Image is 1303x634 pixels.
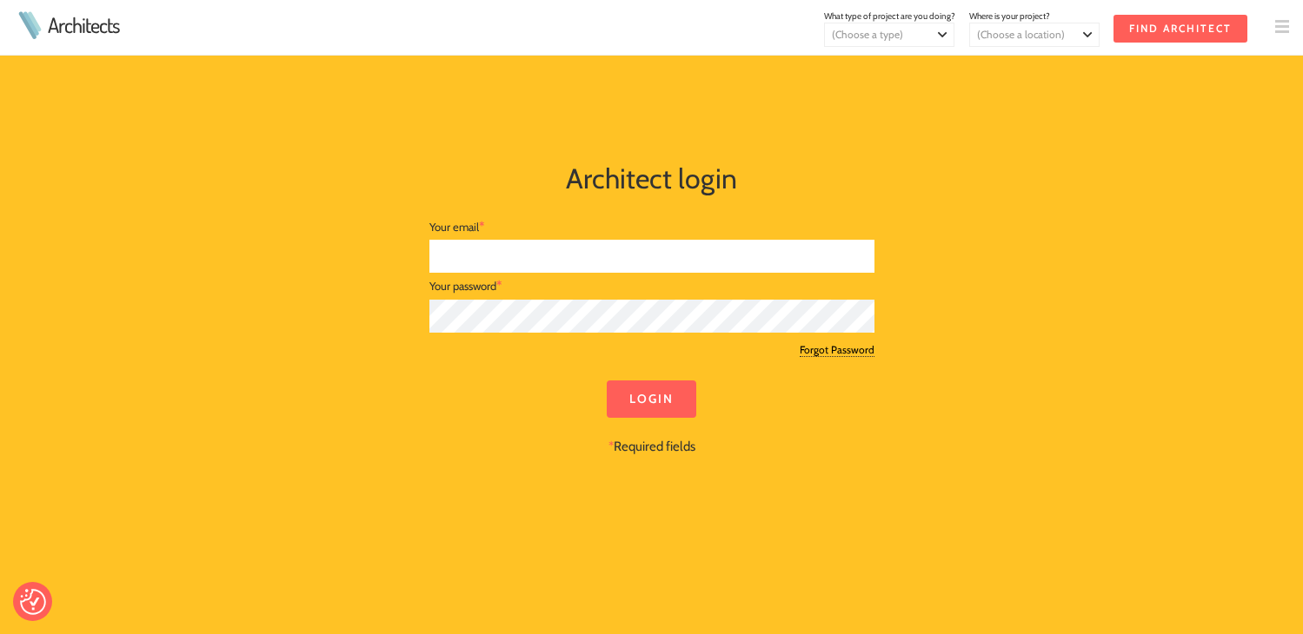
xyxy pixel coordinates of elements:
h1: Architect login [221,158,1083,200]
img: Architects [14,11,45,39]
button: Consent Preferences [20,589,46,615]
div: Your email [429,214,874,240]
input: Find Architect [1114,15,1247,43]
a: Architects [48,15,119,36]
a: Forgot Password [800,343,874,357]
span: What type of project are you doing? [824,10,955,22]
div: Required fields [429,380,874,457]
input: Login [607,380,696,418]
div: Your password [429,273,874,299]
span: Where is your project? [969,10,1050,22]
img: Revisit consent button [20,589,46,615]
